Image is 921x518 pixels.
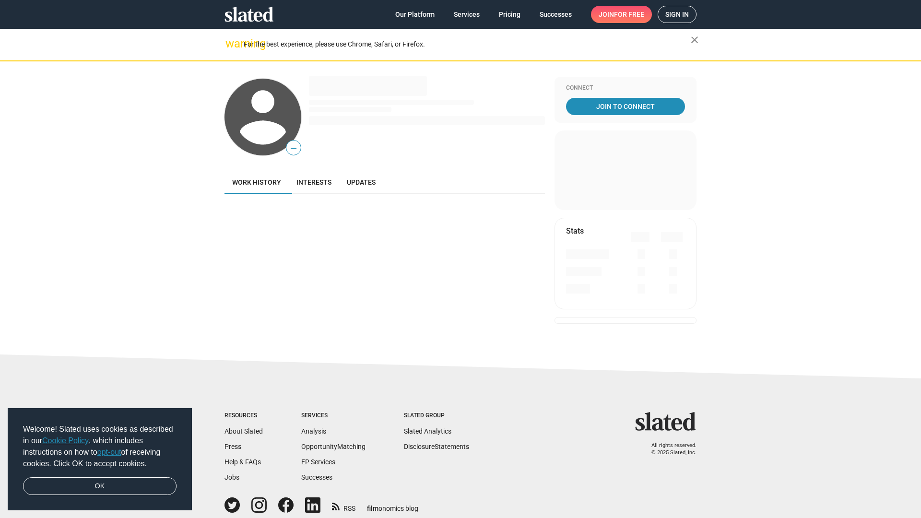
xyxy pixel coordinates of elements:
[491,6,528,23] a: Pricing
[232,178,281,186] span: Work history
[540,6,572,23] span: Successes
[566,98,685,115] a: Join To Connect
[224,412,263,420] div: Resources
[566,84,685,92] div: Connect
[23,424,177,470] span: Welcome! Slated uses cookies as described in our , which includes instructions on how to of recei...
[23,477,177,495] a: dismiss cookie message
[8,408,192,511] div: cookieconsent
[404,443,469,450] a: DisclosureStatements
[568,98,683,115] span: Join To Connect
[332,498,355,513] a: RSS
[224,171,289,194] a: Work history
[42,436,89,445] a: Cookie Policy
[347,178,376,186] span: Updates
[339,171,383,194] a: Updates
[395,6,435,23] span: Our Platform
[301,473,332,481] a: Successes
[224,427,263,435] a: About Slated
[658,6,697,23] a: Sign in
[591,6,652,23] a: Joinfor free
[388,6,442,23] a: Our Platform
[301,427,326,435] a: Analysis
[224,458,261,466] a: Help & FAQs
[301,458,335,466] a: EP Services
[532,6,579,23] a: Successes
[665,6,689,23] span: Sign in
[296,178,331,186] span: Interests
[97,448,121,456] a: opt-out
[225,38,237,49] mat-icon: warning
[614,6,644,23] span: for free
[244,38,691,51] div: For the best experience, please use Chrome, Safari, or Firefox.
[404,427,451,435] a: Slated Analytics
[286,142,301,154] span: —
[301,412,366,420] div: Services
[404,412,469,420] div: Slated Group
[224,473,239,481] a: Jobs
[367,496,418,513] a: filmonomics blog
[301,443,366,450] a: OpportunityMatching
[641,442,697,456] p: All rights reserved. © 2025 Slated, Inc.
[599,6,644,23] span: Join
[446,6,487,23] a: Services
[499,6,520,23] span: Pricing
[689,34,700,46] mat-icon: close
[289,171,339,194] a: Interests
[454,6,480,23] span: Services
[367,505,378,512] span: film
[566,226,584,236] mat-card-title: Stats
[224,443,241,450] a: Press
